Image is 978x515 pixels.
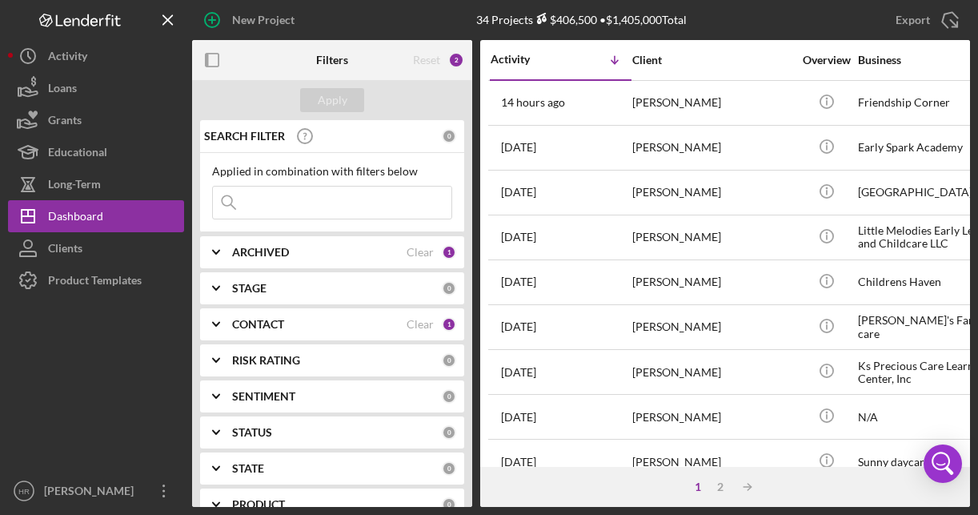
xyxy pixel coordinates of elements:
[232,246,289,259] b: ARCHIVED
[18,487,30,496] text: HR
[476,13,687,26] div: 34 Projects • $1,405,000 Total
[48,40,87,76] div: Activity
[924,445,962,483] div: Open Intercom Messenger
[318,88,347,112] div: Apply
[8,475,184,507] button: HR[PERSON_NAME]
[442,317,456,332] div: 1
[880,4,970,36] button: Export
[8,232,184,264] button: Clients
[40,475,144,511] div: [PERSON_NAME]
[442,497,456,512] div: 0
[501,366,536,379] time: 2025-09-17 20:02
[232,498,285,511] b: PRODUCT
[632,54,792,66] div: Client
[48,72,77,108] div: Loans
[632,351,792,393] div: [PERSON_NAME]
[48,264,142,300] div: Product Templates
[896,4,930,36] div: Export
[232,282,267,295] b: STAGE
[442,245,456,260] div: 1
[632,171,792,214] div: [PERSON_NAME]
[232,318,284,331] b: CONTACT
[48,104,82,140] div: Grants
[442,129,456,143] div: 0
[442,353,456,368] div: 0
[501,320,536,333] time: 2025-09-18 19:22
[232,354,300,367] b: RISK RATING
[501,276,536,288] time: 2025-09-19 20:07
[8,136,184,168] button: Educational
[232,390,295,403] b: SENTIMENT
[48,200,103,236] div: Dashboard
[533,13,597,26] div: $406,500
[413,54,440,66] div: Reset
[232,426,272,439] b: STATUS
[632,306,792,348] div: [PERSON_NAME]
[632,127,792,169] div: [PERSON_NAME]
[8,72,184,104] button: Loans
[407,246,434,259] div: Clear
[442,461,456,476] div: 0
[448,52,464,68] div: 2
[232,462,264,475] b: STATE
[8,264,184,296] button: Product Templates
[300,88,364,112] button: Apply
[796,54,856,66] div: Overview
[442,425,456,440] div: 0
[442,281,456,296] div: 0
[632,441,792,483] div: [PERSON_NAME]
[8,200,184,232] button: Dashboard
[632,396,792,438] div: [PERSON_NAME]
[687,481,709,493] div: 1
[48,136,107,172] div: Educational
[501,411,536,424] time: 2025-09-15 23:09
[48,168,101,204] div: Long-Term
[407,318,434,331] div: Clear
[8,40,184,72] button: Activity
[48,232,82,268] div: Clients
[632,82,792,124] div: [PERSON_NAME]
[501,141,536,154] time: 2025-09-25 03:27
[632,261,792,304] div: [PERSON_NAME]
[232,4,295,36] div: New Project
[501,186,536,199] time: 2025-09-24 19:06
[212,165,452,178] div: Applied in combination with filters below
[501,96,565,109] time: 2025-09-25 22:55
[204,130,285,143] b: SEARCH FILTER
[192,4,311,36] button: New Project
[709,481,731,493] div: 2
[442,389,456,404] div: 0
[491,53,561,66] div: Activity
[501,456,536,469] time: 2025-09-11 21:56
[316,54,348,66] b: Filters
[501,231,536,243] time: 2025-09-23 20:22
[632,216,792,259] div: [PERSON_NAME]
[8,104,184,136] button: Grants
[8,168,184,200] button: Long-Term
